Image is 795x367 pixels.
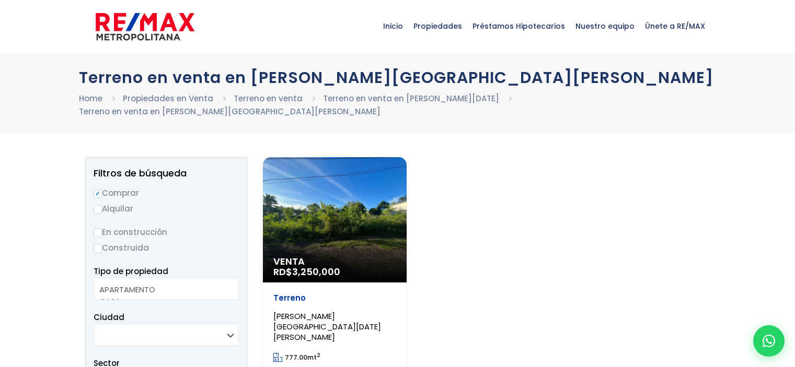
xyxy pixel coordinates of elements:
span: [PERSON_NAME][GEOGRAPHIC_DATA][DATE][PERSON_NAME] [273,311,381,342]
label: Alquilar [94,202,239,215]
input: Comprar [94,190,102,198]
option: CASA [99,295,225,307]
span: Propiedades [408,10,467,42]
a: Terreno en venta en [PERSON_NAME][DATE] [323,93,499,104]
p: Terreno [273,293,396,303]
a: Terreno en venta [234,93,303,104]
span: Venta [273,256,396,267]
a: Propiedades en Venta [123,93,213,104]
span: Únete a RE/MAX [640,10,710,42]
span: Tipo de propiedad [94,266,168,277]
span: Préstamos Hipotecarios [467,10,570,42]
input: En construcción [94,229,102,237]
a: Terreno en venta en [PERSON_NAME][GEOGRAPHIC_DATA][PERSON_NAME] [79,106,381,117]
input: Alquilar [94,205,102,214]
label: Comprar [94,186,239,199]
span: mt [273,353,320,362]
option: APARTAMENTO [99,283,225,295]
input: Construida [94,244,102,253]
h1: Terreno en venta en [PERSON_NAME][GEOGRAPHIC_DATA][PERSON_NAME] [79,68,717,87]
span: Ciudad [94,312,124,323]
a: Home [79,93,102,104]
span: RD$ [273,265,340,278]
label: En construcción [94,226,239,239]
span: 777.00 [285,353,307,362]
span: 3,250,000 [292,265,340,278]
span: Inicio [378,10,408,42]
h2: Filtros de búsqueda [94,168,239,179]
img: remax-metropolitana-logo [96,11,194,42]
sup: 2 [317,351,320,359]
span: Nuestro equipo [570,10,640,42]
label: Construida [94,241,239,254]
